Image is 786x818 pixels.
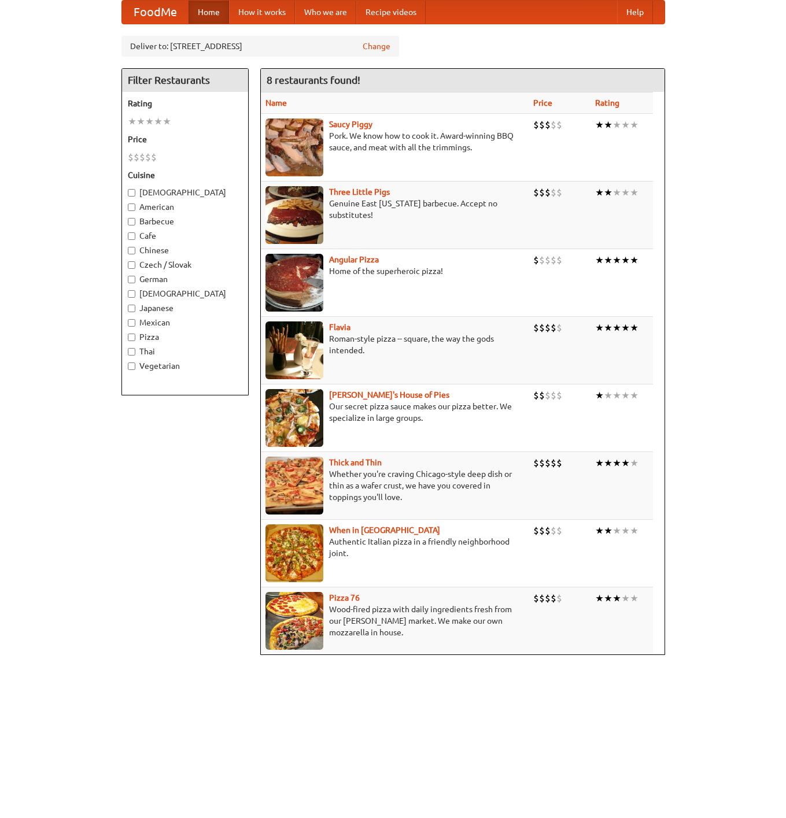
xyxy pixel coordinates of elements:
[265,604,525,638] p: Wood-fired pizza with daily ingredients fresh from our [PERSON_NAME] market. We make our own mozz...
[265,198,525,221] p: Genuine East [US_STATE] barbecue. Accept no substitutes!
[128,151,134,164] li: $
[533,457,539,469] li: $
[556,254,562,267] li: $
[551,254,556,267] li: $
[533,524,539,537] li: $
[604,524,612,537] li: ★
[134,151,139,164] li: $
[128,288,242,299] label: [DEMOGRAPHIC_DATA]
[128,115,136,128] li: ★
[556,389,562,402] li: $
[329,323,350,332] a: Flavia
[329,525,440,535] a: When in [GEOGRAPHIC_DATA]
[545,254,551,267] li: $
[533,321,539,334] li: $
[128,290,135,298] input: [DEMOGRAPHIC_DATA]
[128,261,135,269] input: Czech / Slovak
[556,186,562,199] li: $
[612,592,621,605] li: ★
[329,255,379,264] b: Angular Pizza
[630,321,639,334] li: ★
[329,390,449,399] b: [PERSON_NAME]'s House of Pies
[630,389,639,402] li: ★
[595,321,604,334] li: ★
[265,130,525,153] p: Pork. We know how to cook it. Award-winning BBQ sauce, and meat with all the trimmings.
[545,457,551,469] li: $
[128,276,135,283] input: German
[556,457,562,469] li: $
[265,333,525,356] p: Roman-style pizza -- square, the way the gods intended.
[539,389,545,402] li: $
[604,389,612,402] li: ★
[145,115,154,128] li: ★
[612,457,621,469] li: ★
[329,593,360,602] b: Pizza 76
[612,119,621,131] li: ★
[630,592,639,605] li: ★
[128,348,135,356] input: Thai
[630,119,639,131] li: ★
[621,389,630,402] li: ★
[128,189,135,197] input: [DEMOGRAPHIC_DATA]
[329,458,382,467] a: Thick and Thin
[612,389,621,402] li: ★
[229,1,295,24] a: How it works
[128,169,242,181] h5: Cuisine
[128,245,242,256] label: Chinese
[533,389,539,402] li: $
[122,69,248,92] h4: Filter Restaurants
[556,524,562,537] li: $
[545,321,551,334] li: $
[154,115,163,128] li: ★
[545,186,551,199] li: $
[604,186,612,199] li: ★
[163,115,171,128] li: ★
[595,592,604,605] li: ★
[265,536,525,559] p: Authentic Italian pizza in a friendly neighborhood joint.
[128,230,242,242] label: Cafe
[539,457,545,469] li: $
[539,321,545,334] li: $
[295,1,356,24] a: Who we are
[595,254,604,267] li: ★
[604,254,612,267] li: ★
[595,186,604,199] li: ★
[121,36,399,57] div: Deliver to: [STREET_ADDRESS]
[145,151,151,164] li: $
[128,319,135,327] input: Mexican
[128,98,242,109] h5: Rating
[630,186,639,199] li: ★
[128,331,242,343] label: Pizza
[329,120,372,129] b: Saucy Piggy
[329,187,390,197] a: Three Little Pigs
[617,1,653,24] a: Help
[533,186,539,199] li: $
[128,273,242,285] label: German
[128,302,242,314] label: Japanese
[551,592,556,605] li: $
[265,401,525,424] p: Our secret pizza sauce makes our pizza better. We specialize in large groups.
[128,218,135,225] input: Barbecue
[363,40,390,52] a: Change
[122,1,189,24] a: FoodMe
[621,592,630,605] li: ★
[630,457,639,469] li: ★
[551,457,556,469] li: $
[621,119,630,131] li: ★
[265,457,323,515] img: thick.jpg
[621,321,630,334] li: ★
[612,524,621,537] li: ★
[612,321,621,334] li: ★
[265,186,323,244] img: littlepigs.jpg
[539,119,545,131] li: $
[604,592,612,605] li: ★
[128,247,135,254] input: Chinese
[612,186,621,199] li: ★
[539,592,545,605] li: $
[545,389,551,402] li: $
[533,119,539,131] li: $
[612,254,621,267] li: ★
